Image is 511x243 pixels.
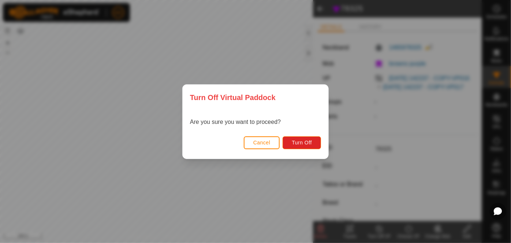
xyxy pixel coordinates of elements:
[244,136,280,149] button: Cancel
[292,140,312,146] span: Turn Off
[190,118,281,126] p: Are you sure you want to proceed?
[253,140,271,146] span: Cancel
[190,92,276,103] span: Turn Off Virtual Paddock
[283,136,321,149] button: Turn Off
